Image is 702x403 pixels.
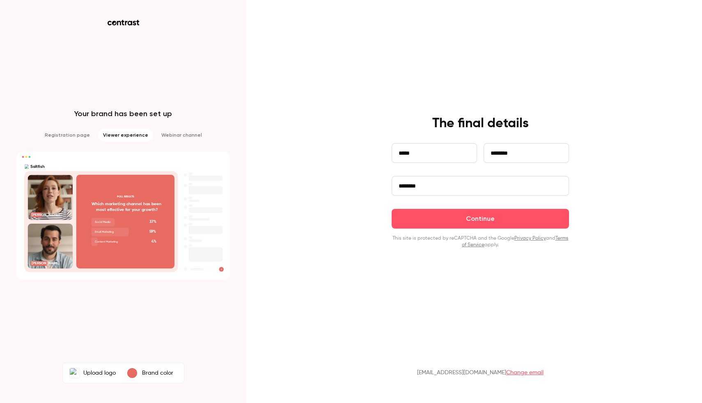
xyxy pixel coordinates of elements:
p: [EMAIL_ADDRESS][DOMAIN_NAME] [417,369,544,377]
li: Registration page [40,128,95,142]
a: Privacy Policy [514,236,546,241]
label: SaltfishUpload logo [64,365,121,381]
p: This site is protected by reCAPTCHA and the Google and apply. [392,235,569,248]
p: Your brand has been set up [74,109,172,119]
li: Viewer experience [98,128,153,142]
h4: The final details [432,115,529,132]
button: Continue [392,209,569,229]
a: Change email [506,370,544,376]
img: Saltfish [70,368,80,378]
button: Brand color [121,365,182,381]
p: Brand color [142,369,173,377]
li: Webinar channel [156,128,207,142]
